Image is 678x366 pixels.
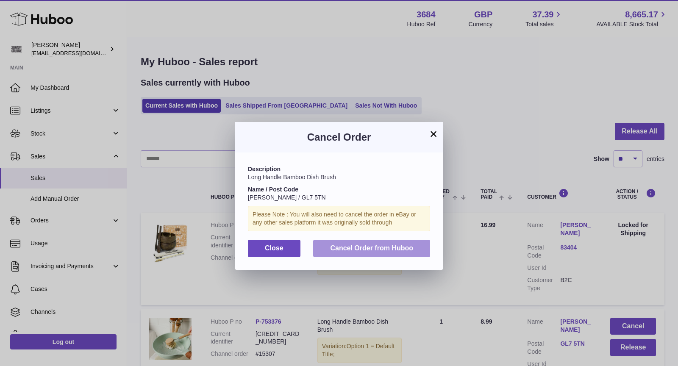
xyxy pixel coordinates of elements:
span: Close [265,244,283,252]
button: Close [248,240,300,257]
div: Please Note : You will also need to cancel the order in eBay or any other sales platform it was o... [248,206,430,231]
span: Cancel Order from Huboo [330,244,413,252]
strong: Name / Post Code [248,186,298,193]
strong: Description [248,166,281,172]
span: Long Handle Bamboo Dish Brush [248,174,336,180]
h3: Cancel Order [248,130,430,144]
span: [PERSON_NAME] / GL7 5TN [248,194,326,201]
button: Cancel Order from Huboo [313,240,430,257]
button: × [428,129,439,139]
